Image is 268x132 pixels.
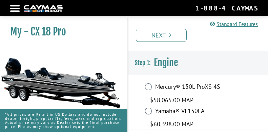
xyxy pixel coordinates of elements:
[150,96,193,105] span: $58,065.00 MAP
[155,107,223,116] label: Yamaha® VF150LA
[150,120,193,129] span: $60,398.00 MAP
[24,5,63,12] img: white-logo-c9c8dbefe5ff5ceceb0f0178aa75bf4bb51f6bca0971e226c86eb53dfe498488.png
[210,20,258,28] a: Standard Features
[155,83,223,92] label: Mercury® 150L ProXS 4S
[195,4,258,12] div: 1-888-4CAYMAS
[10,25,110,38] h1: My - CX 18 Pro
[136,29,187,42] a: Next
[5,109,122,132] p: *All prices are Retail in US Dollars and do not include dealer freight, prep, tariffs, fees, taxe...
